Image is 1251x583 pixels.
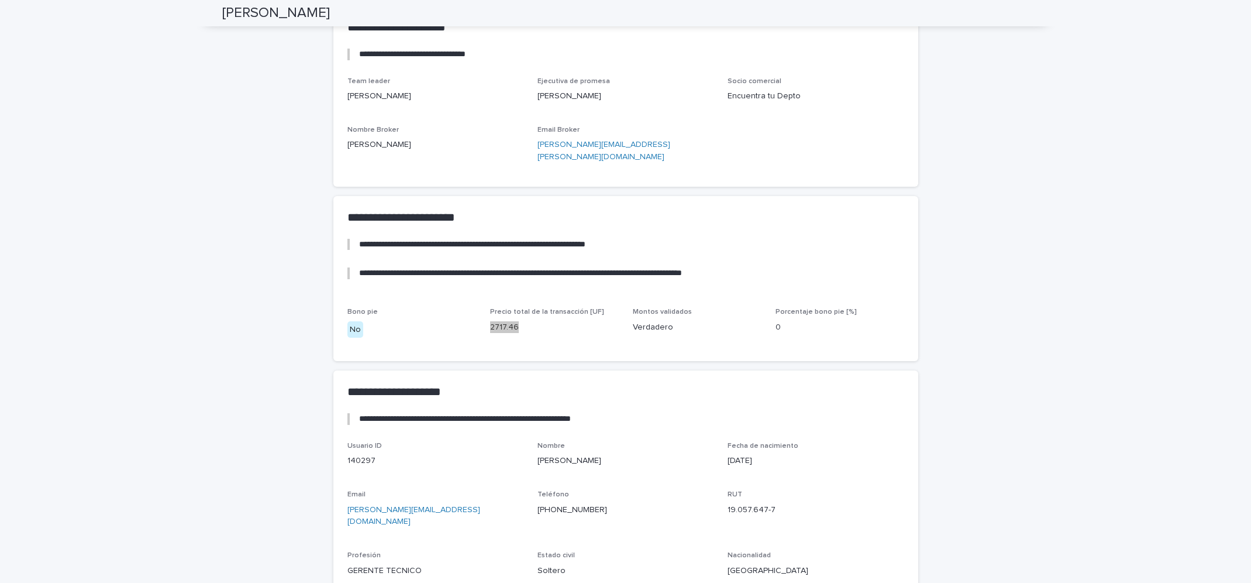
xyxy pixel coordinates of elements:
[633,308,692,315] span: Montos validados
[537,78,610,85] span: Ejecutiva de promesa
[537,126,580,133] span: Email Broker
[490,308,604,315] span: Precio total de la transacción [UF]
[728,443,798,450] span: Fecha de nacimiento
[537,565,714,577] p: Soltero
[347,552,381,559] span: Profesión
[728,491,742,498] span: RUT
[347,491,366,498] span: Email
[537,491,569,498] span: Teléfono
[490,321,619,334] p: 2717.46
[776,308,857,315] span: Porcentaje bono pie [%]
[537,139,714,163] a: [PERSON_NAME][EMAIL_ADDRESS][PERSON_NAME][DOMAIN_NAME]
[347,321,363,338] div: No
[347,565,523,577] p: GERENTE TECNICO
[222,5,330,22] h2: [PERSON_NAME]
[728,565,904,577] p: [GEOGRAPHIC_DATA]
[347,443,382,450] span: Usuario ID
[728,504,904,516] p: 19.057.647-7
[347,90,523,102] p: [PERSON_NAME]
[728,90,904,102] p: Encuentra tu Depto
[347,78,390,85] span: Team leader
[347,126,399,133] span: Nombre Broker
[347,139,523,151] p: [PERSON_NAME]
[537,90,714,102] p: [PERSON_NAME]
[347,308,378,315] span: Bono pie
[347,506,480,526] a: [PERSON_NAME][EMAIL_ADDRESS][DOMAIN_NAME]
[728,455,904,467] p: [DATE]
[537,504,714,516] p: [PHONE_NUMBER]
[776,321,904,334] p: 0
[728,552,771,559] span: Nacionalidad
[633,321,761,334] p: Verdadero
[537,552,575,559] span: Estado civil
[347,455,523,467] p: 140297
[537,443,565,450] span: Nombre
[728,78,781,85] span: Socio comercial
[537,455,714,467] p: [PERSON_NAME]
